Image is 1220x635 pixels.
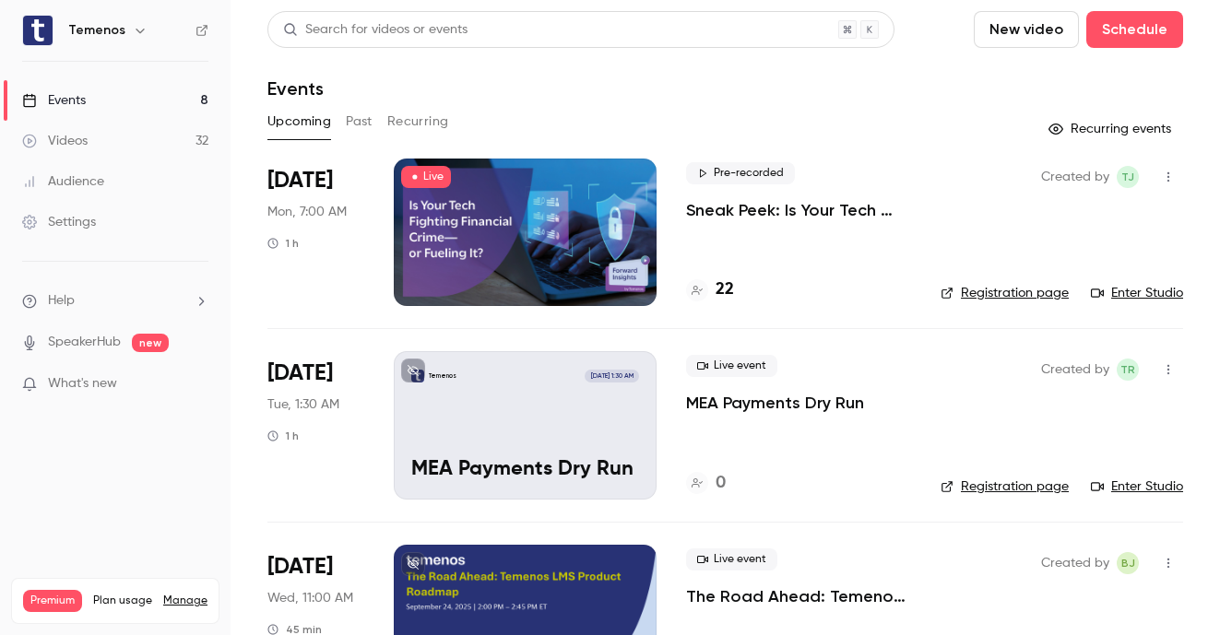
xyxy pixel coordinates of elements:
button: Schedule [1086,11,1183,48]
div: Search for videos or events [283,20,468,40]
span: Help [48,291,75,311]
span: Tim Johnsons [1117,166,1139,188]
span: What's new [48,374,117,394]
span: [DATE] [267,359,333,388]
span: [DATE] 1:30 AM [585,370,638,382]
a: 22 [686,277,734,302]
div: Events [22,91,86,110]
span: new [132,334,169,352]
p: Temenos [429,371,456,381]
span: TR [1120,359,1135,381]
h6: Temenos [68,21,125,40]
div: 1 h [267,429,299,443]
div: Audience [22,172,104,191]
h4: 22 [716,277,734,302]
div: Videos [22,132,88,150]
span: [DATE] [267,552,333,582]
span: Created by [1041,552,1109,574]
a: Manage [163,594,207,608]
div: 1 h [267,236,299,251]
span: Wed, 11:00 AM [267,589,353,607]
span: Plan usage [93,594,152,608]
iframe: Noticeable Trigger [186,376,208,393]
span: Terniell Ramlah [1117,359,1139,381]
span: Pre-recorded [686,162,795,184]
a: Registration page [941,284,1069,302]
span: Live event [686,548,777,570]
button: Recurring events [1040,114,1183,144]
button: Upcoming [267,107,331,136]
button: Recurring [387,107,449,136]
span: Created by [1041,166,1109,188]
span: Tue, 1:30 AM [267,395,339,414]
span: [DATE] [267,166,333,195]
a: Enter Studio [1091,284,1183,302]
span: Live event [686,355,777,377]
a: 0 [686,471,726,496]
span: Mon, 7:00 AM [267,203,347,221]
div: Settings [22,213,96,231]
span: Created by [1041,359,1109,381]
div: Sep 23 Tue, 10:30 AM (Africa/Johannesburg) [267,351,364,499]
a: MEA Payments Dry RunTemenos[DATE] 1:30 AMMEA Payments Dry Run [394,351,657,499]
a: Registration page [941,477,1069,496]
button: New video [974,11,1079,48]
div: Sep 22 Mon, 8:00 AM (America/Denver) [267,159,364,306]
a: Sneak Peek: Is Your Tech Fighting Financial Crime—or Fueling It? [686,199,911,221]
h4: 0 [716,471,726,496]
a: MEA Payments Dry Run [686,392,864,414]
span: Boney Joseph [1117,552,1139,574]
span: BJ [1121,552,1135,574]
img: Temenos [23,16,53,45]
span: TJ [1121,166,1134,188]
a: The Road Ahead: Temenos LMS Product Roadmap [686,585,911,607]
span: Live [401,166,451,188]
a: Enter Studio [1091,477,1183,496]
button: Past [346,107,373,136]
p: MEA Payments Dry Run [411,458,639,482]
span: Premium [23,590,82,612]
li: help-dropdown-opener [22,291,208,311]
a: SpeakerHub [48,333,121,352]
h1: Events [267,77,324,100]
